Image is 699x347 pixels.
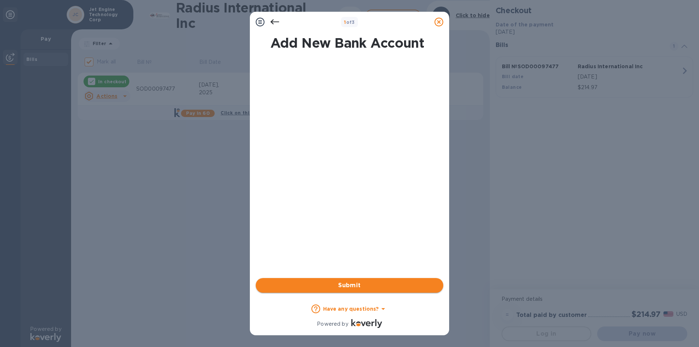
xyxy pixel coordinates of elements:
h1: Add New Bank Account [256,35,438,51]
button: Submit [256,278,443,293]
span: 1 [344,19,346,25]
b: Have any questions? [323,306,379,312]
img: Logo [351,319,382,328]
p: Powered by [317,320,348,328]
b: of 3 [344,19,355,25]
span: Submit [262,281,437,290]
